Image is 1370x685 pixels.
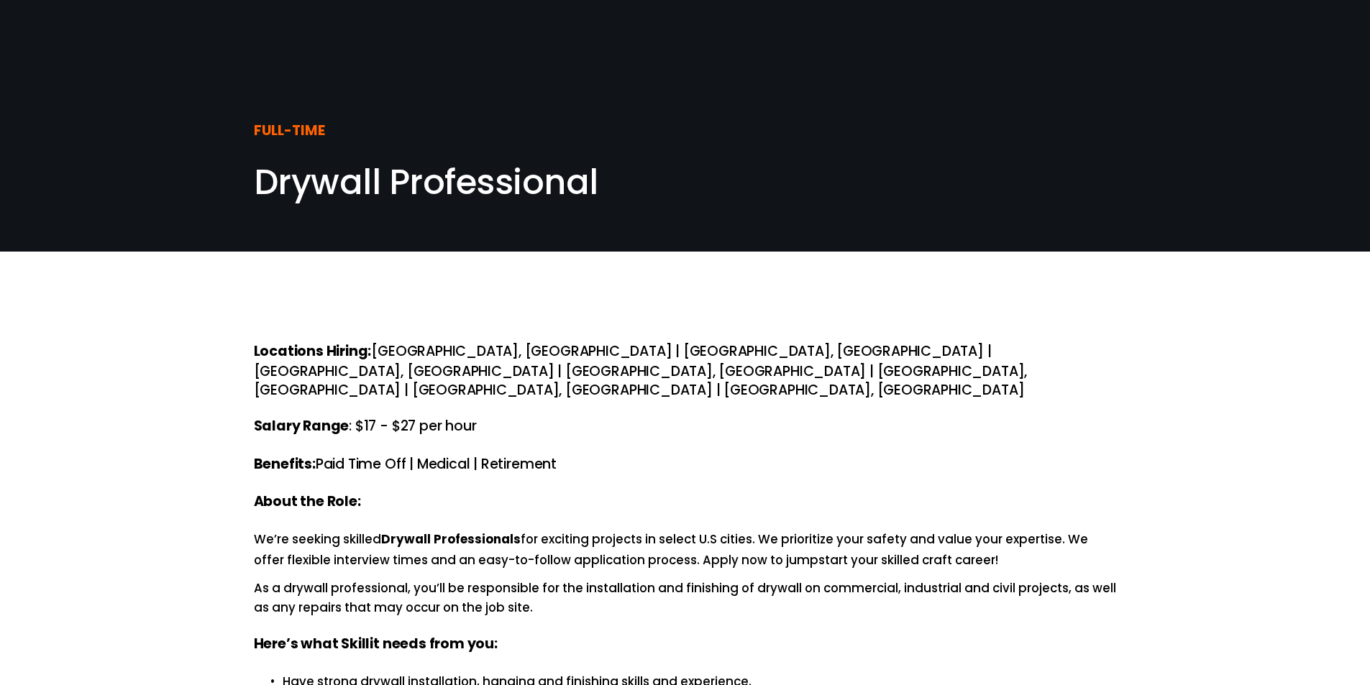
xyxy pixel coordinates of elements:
h4: [GEOGRAPHIC_DATA], [GEOGRAPHIC_DATA] | [GEOGRAPHIC_DATA], [GEOGRAPHIC_DATA] | [GEOGRAPHIC_DATA], ... [254,342,1117,400]
strong: Locations Hiring: [254,341,372,364]
p: We’re seeking skilled for exciting projects in select U.S cities. We prioritize your safety and v... [254,530,1117,570]
span: Drywall Professional [254,158,598,206]
h4: : $17 - $27 per hour [254,417,1117,437]
strong: Benefits: [254,454,316,477]
p: As a drywall professional, you’ll be responsible for the installation and finishing of drywall on... [254,579,1117,617]
strong: Salary Range [254,415,350,439]
strong: Drywall Professionals [381,530,521,551]
strong: FULL-TIME [254,120,325,144]
h4: Paid Time Off | Medical | Retirement [254,455,1117,475]
strong: Here’s what Skillit needs from you: [254,633,498,657]
strong: About the Role: [254,491,361,515]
